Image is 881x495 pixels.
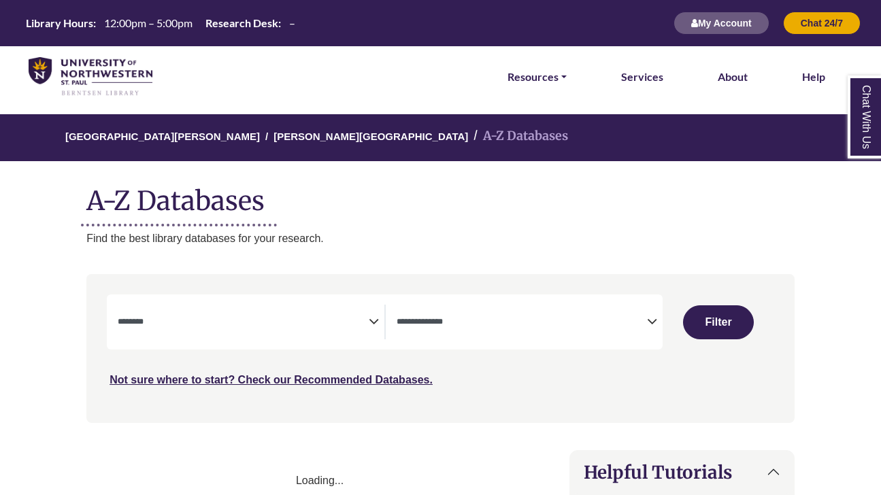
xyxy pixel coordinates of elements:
[86,472,553,490] div: Loading...
[20,16,301,31] a: Hours Today
[200,16,282,30] th: Research Desk:
[86,114,795,161] nav: breadcrumb
[104,16,193,29] span: 12:00pm – 5:00pm
[783,12,861,35] button: Chat 24/7
[86,175,795,216] h1: A-Z Databases
[65,129,260,142] a: [GEOGRAPHIC_DATA][PERSON_NAME]
[289,16,295,29] span: –
[802,68,825,86] a: Help
[20,16,301,29] table: Hours Today
[718,68,748,86] a: About
[118,318,369,328] textarea: Filter
[20,16,97,30] th: Library Hours:
[86,230,795,247] p: Find the best library databases for your research.
[29,57,152,97] img: library_home
[508,68,567,86] a: Resources
[683,305,754,339] button: Submit for Search Results
[86,274,795,422] nav: Search filters
[621,68,663,86] a: Services
[674,17,769,29] a: My Account
[397,318,648,328] textarea: Filter
[570,451,794,494] button: Helpful Tutorials
[273,129,468,142] a: [PERSON_NAME][GEOGRAPHIC_DATA]
[674,12,769,35] button: My Account
[468,126,568,146] li: A-Z Databases
[110,374,433,386] a: Not sure where to start? Check our Recommended Databases.
[783,17,861,29] a: Chat 24/7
